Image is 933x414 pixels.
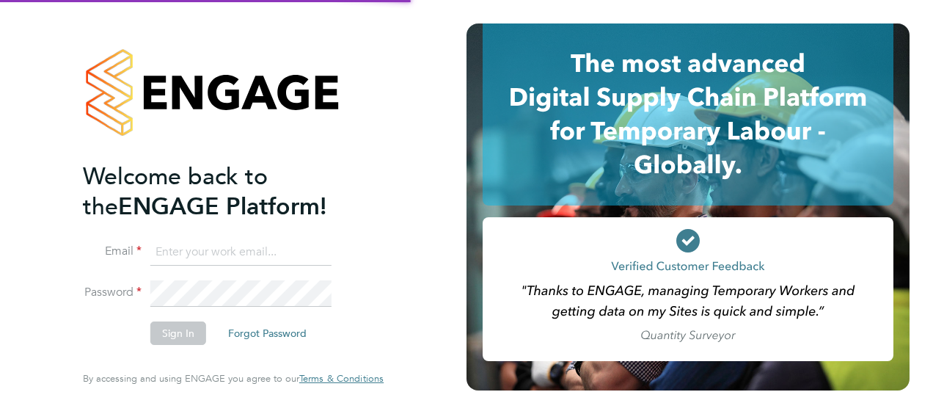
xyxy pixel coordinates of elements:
button: Sign In [150,322,206,345]
span: Terms & Conditions [299,372,384,385]
h2: ENGAGE Platform! [83,161,369,222]
button: Forgot Password [216,322,318,345]
span: By accessing and using ENGAGE you agree to our [83,372,384,385]
a: Terms & Conditions [299,373,384,385]
label: Password [83,285,142,300]
input: Enter your work email... [150,239,332,266]
label: Email [83,244,142,259]
span: Welcome back to the [83,162,268,221]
